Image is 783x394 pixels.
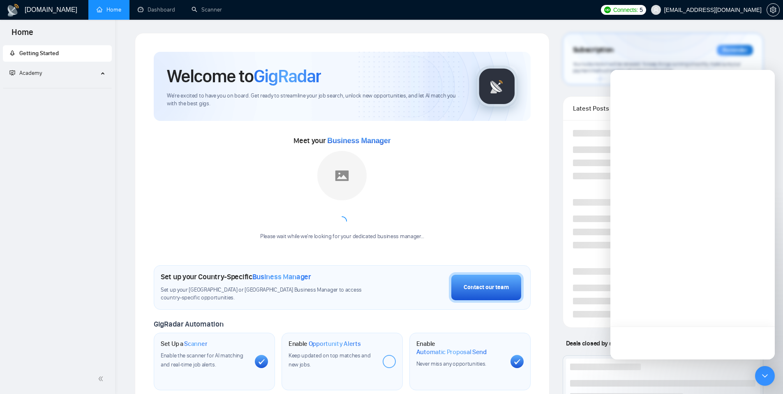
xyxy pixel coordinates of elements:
[161,352,243,368] span: Enable the scanner for AI matching and real-time job alerts.
[317,151,367,200] img: placeholder.png
[184,340,207,348] span: Scanner
[9,70,15,76] span: fund-projection-screen
[563,336,674,350] span: Deals closed by similar GigRadar users
[327,137,390,145] span: Business Manager
[416,360,486,367] span: Never miss any opportunities.
[449,272,524,303] button: Contact our team
[19,50,59,57] span: Getting Started
[98,375,106,383] span: double-left
[416,340,504,356] h1: Enable
[289,352,371,368] span: Keep updated on top matches and new jobs.
[154,320,223,329] span: GigRadar Automation
[19,70,42,76] span: Academy
[192,6,222,13] a: searchScanner
[309,340,361,348] span: Opportunity Alerts
[293,136,390,145] span: Meet your
[573,61,741,74] span: Your subscription will be renewed. To keep things running smoothly, make sure your payment method...
[5,26,40,44] span: Home
[336,215,348,227] span: loading
[573,103,632,114] span: Latest Posts from the GigRadar Community
[613,5,638,14] span: Connects:
[653,7,659,13] span: user
[416,348,487,356] span: Automatic Proposal Send
[9,50,15,56] span: rocket
[7,4,20,17] img: logo
[138,6,175,13] a: dashboardDashboard
[161,272,311,281] h1: Set up your Country-Specific
[97,6,121,13] a: homeHome
[167,65,321,87] h1: Welcome to
[254,65,321,87] span: GigRadar
[3,85,112,90] li: Academy Homepage
[255,233,429,241] div: Please wait while we're looking for your dedicated business manager...
[3,45,112,62] li: Getting Started
[476,66,517,107] img: gigradar-logo.png
[717,45,753,56] div: Reminder
[252,272,311,281] span: Business Manager
[767,3,780,16] button: setting
[161,340,207,348] h1: Set Up a
[640,5,643,14] span: 5
[755,366,775,386] div: Open Intercom Messenger
[161,286,379,302] span: Set up your [GEOGRAPHIC_DATA] or [GEOGRAPHIC_DATA] Business Manager to access country-specific op...
[464,283,509,292] div: Contact our team
[289,340,361,348] h1: Enable
[573,43,614,57] span: Subscription
[167,92,463,108] span: We're excited to have you on board. Get ready to streamline your job search, unlock new opportuni...
[604,7,611,13] img: upwork-logo.png
[767,7,780,13] a: setting
[9,70,42,76] span: Academy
